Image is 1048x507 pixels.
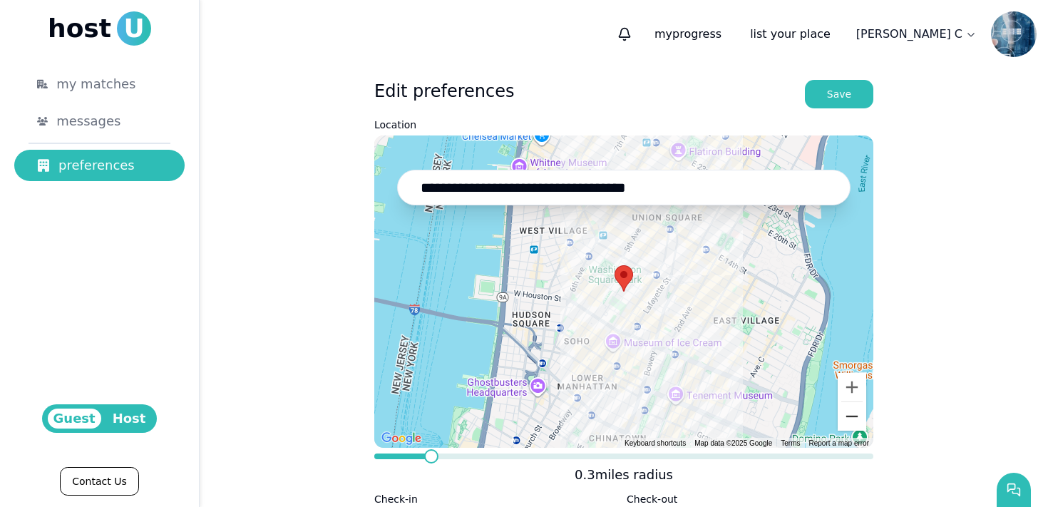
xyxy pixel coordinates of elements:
a: preferences [14,150,185,181]
a: Terms (opens in new tab) [781,439,800,447]
h3: Edit preferences [374,80,514,108]
a: my matches [14,68,185,100]
span: Guest [48,409,101,429]
label: Location [374,120,416,130]
label: Check-in [374,493,418,505]
a: Contact Us [60,467,138,496]
a: [PERSON_NAME] C [848,20,985,48]
a: messages [14,106,185,137]
span: Host [107,409,152,429]
span: my matches [56,74,135,94]
img: Google [378,429,425,448]
div: preferences [37,155,162,175]
img: Elvin C avatar [991,11,1037,57]
label: Check-out [627,493,677,505]
a: Report a map error [809,439,869,447]
button: Zoom in [838,373,866,401]
span: Map data ©2025 Google [694,439,772,447]
span: my [654,27,672,41]
p: [PERSON_NAME] C [856,26,962,43]
p: progress [643,20,733,48]
p: 0.3 miles radius [575,465,673,485]
button: Keyboard shortcuts [625,439,686,449]
span: host [48,14,111,43]
a: Open this area in Google Maps (opens a new window) [378,429,425,448]
span: messages [56,111,120,131]
span: U [117,11,151,46]
button: Save [805,80,873,108]
div: Save [827,87,851,101]
a: hostU [48,11,151,46]
button: Zoom out [838,402,866,431]
a: list your place [739,20,842,48]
